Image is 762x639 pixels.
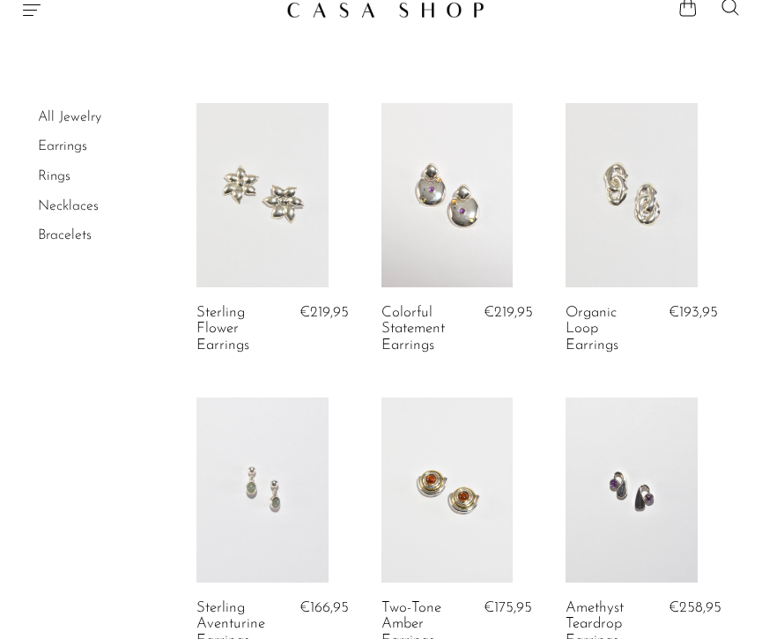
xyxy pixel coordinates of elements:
[381,305,463,353] a: Colorful Statement Earrings
[300,600,349,615] span: €166,95
[669,600,721,615] span: €258,95
[38,199,99,213] a: Necklaces
[38,169,70,183] a: Rings
[300,305,349,320] span: €219,95
[484,305,533,320] span: €219,95
[566,305,647,353] a: Organic Loop Earrings
[196,305,278,353] a: Sterling Flower Earrings
[669,305,718,320] span: €193,95
[38,139,87,153] a: Earrings
[38,228,92,242] a: Bracelets
[38,110,101,124] a: All Jewelry
[484,600,532,615] span: €175,95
